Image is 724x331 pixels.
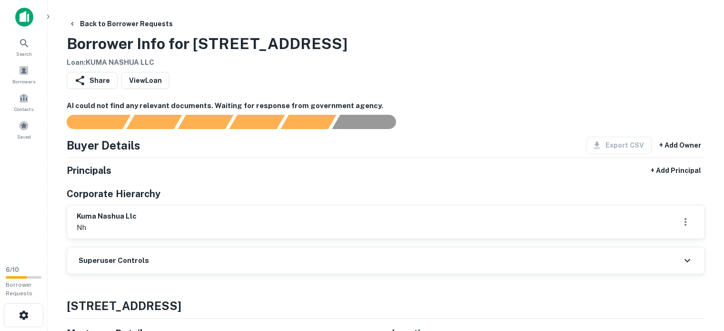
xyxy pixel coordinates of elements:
[3,89,45,115] a: Contacts
[178,115,233,129] div: Documents found, AI parsing details...
[121,72,169,89] a: ViewLoan
[676,255,724,301] iframe: Chat Widget
[3,34,45,60] a: Search
[67,100,705,111] h6: AI could not find any relevant documents. Waiting for response from government agency.
[67,137,140,154] h4: Buyer Details
[77,211,137,222] h6: kuma nashua llc
[3,117,45,142] a: Saved
[229,115,285,129] div: Principals found, AI now looking for contact information...
[67,32,347,55] h3: Borrower Info for [STREET_ADDRESS]
[16,50,32,58] span: Search
[6,281,32,297] span: Borrower Requests
[65,15,177,32] button: Back to Borrower Requests
[77,222,137,233] p: nh
[280,115,336,129] div: Principals found, still searching for contact information. This may take time...
[67,163,111,178] h5: Principals
[14,105,33,113] span: Contacts
[655,137,705,154] button: + Add Owner
[6,266,19,273] span: 6 / 10
[12,78,35,85] span: Borrowers
[17,133,31,140] span: Saved
[67,57,347,68] h6: Loan : KUMA NASHUA LLC
[55,115,127,129] div: Sending borrower request to AI...
[126,115,182,129] div: Your request is received and processing...
[647,162,705,179] button: + Add Principal
[332,115,407,129] div: AI fulfillment process complete.
[67,187,160,201] h5: Corporate Hierarchy
[3,61,45,87] a: Borrowers
[67,72,118,89] button: Share
[15,8,33,27] img: capitalize-icon.png
[79,255,149,266] h6: Superuser Controls
[67,297,705,314] h4: [STREET_ADDRESS]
